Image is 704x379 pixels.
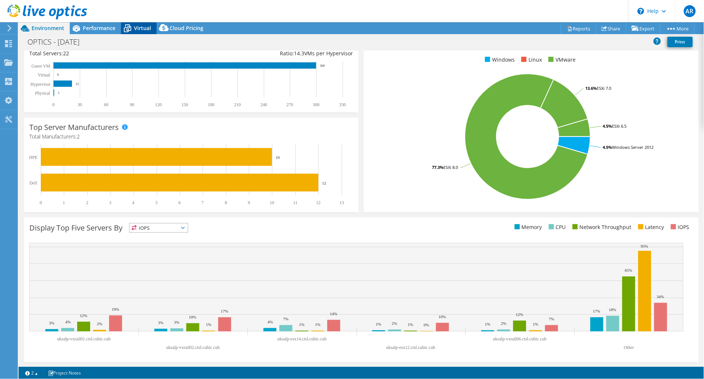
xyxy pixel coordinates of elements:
text: 21 [76,82,79,86]
text: 12 [316,200,321,205]
text: 3 [109,200,111,205]
span: 2 [77,133,80,140]
tspan: 4.5% [603,123,612,129]
text: 1% [408,322,413,327]
tspan: 77.3% [432,164,443,170]
text: 300 [320,64,325,68]
text: 1% [299,322,305,327]
a: Reports [561,23,596,34]
a: Print [668,37,693,47]
text: 2% [392,321,397,326]
span: Environment [32,24,64,32]
text: uksalp-esx12.ctsl.cubic.cub [386,345,435,350]
text: 9 [248,200,250,205]
text: 8 [225,200,227,205]
text: 7% [283,317,289,321]
h4: Total Manufacturers: [29,133,353,141]
a: Export [626,23,661,34]
text: 12 [322,181,326,185]
h3: Top Server Manufacturers [29,123,119,131]
text: 3% [158,320,164,325]
text: 11 [293,200,298,205]
text: 10 [270,200,274,205]
text: 210 [234,102,241,107]
text: Dell [29,180,37,186]
text: 19% [112,307,119,311]
text: 60 [104,102,108,107]
text: 1 [58,91,60,95]
text: Guest VM [32,63,50,69]
li: Linux [520,56,542,64]
text: Hypervisor [30,82,50,87]
text: 1% [206,322,212,327]
text: 330 [339,102,346,107]
text: 4% [268,320,273,324]
text: 0 [52,102,55,107]
text: 0 [57,73,59,76]
text: 17% [593,309,600,313]
a: Project Notes [43,368,86,378]
span: Cloud Pricing [170,24,203,32]
text: Physical [35,91,50,96]
text: 95% [641,244,648,248]
tspan: ESXi 7.0 [597,85,612,91]
text: 10 [276,155,280,160]
text: 2 [86,200,88,205]
text: 90 [130,102,134,107]
text: HPE [29,155,37,160]
text: 180 [208,102,215,107]
text: 300 [313,102,320,107]
text: uksalp-vxrail01.ctsl.cubic.cub [57,336,111,342]
text: 18% [609,307,616,312]
text: 0 [40,200,42,205]
text: 150 [181,102,188,107]
text: 1% [376,322,382,326]
span: AR [684,5,696,17]
text: 5 [155,200,158,205]
span: 14.3 [294,50,304,57]
text: 1% [533,322,538,326]
li: Memory [513,223,542,231]
text: 120 [155,102,162,107]
tspan: Windows Server 2012 [612,144,654,150]
span: Performance [83,24,115,32]
text: 12% [516,312,523,317]
text: 10% [439,314,446,319]
tspan: 13.6% [586,85,597,91]
tspan: ESXi 8.0 [443,164,458,170]
text: Other [624,345,634,350]
text: 10% [189,315,196,319]
text: 30 [78,102,82,107]
li: Windows [483,56,515,64]
text: 34% [657,294,664,299]
text: uksalp-vxrail06.ctsl.cubic.cub [493,336,547,342]
text: 4 [132,200,134,205]
text: 1 [63,200,65,205]
text: 17% [221,309,228,313]
a: 2 [20,368,43,378]
text: uksalp-vxrail02.ctsl.cubic.cub [166,345,220,350]
span: IOPS [130,223,188,232]
text: 14% [330,311,337,316]
a: Share [596,23,626,34]
text: 1% [485,322,491,326]
text: 3% [49,321,55,325]
h1: OPTICS - [DATE] [24,38,91,46]
text: 65% [625,268,632,272]
text: 270 [286,102,293,107]
text: 4% [65,320,71,324]
span: Virtual [134,24,151,32]
text: 0% [424,323,429,327]
text: Virtual [38,72,50,78]
li: Network Throughput [571,223,632,231]
li: IOPS [669,223,690,231]
li: VMware [547,56,576,64]
text: 6 [179,200,181,205]
a: More [660,23,695,34]
span: 22 [63,50,69,57]
text: 3% [174,320,180,324]
text: 13 [340,200,344,205]
li: CPU [547,223,566,231]
li: Latency [636,223,664,231]
text: 12% [80,313,87,318]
